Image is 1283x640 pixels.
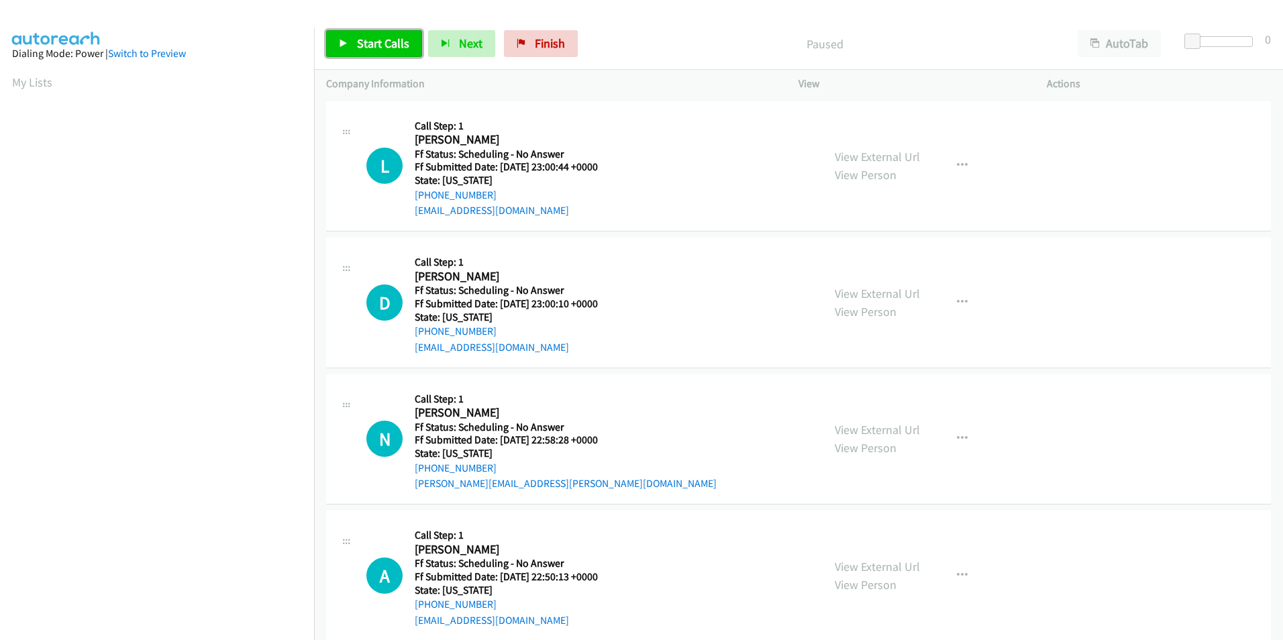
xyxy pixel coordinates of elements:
p: View [799,76,1023,92]
h2: [PERSON_NAME] [415,405,615,421]
a: [PHONE_NUMBER] [415,189,497,201]
a: [PHONE_NUMBER] [415,598,497,610]
p: Actions [1047,76,1271,92]
a: Start Calls [326,30,422,57]
a: [PHONE_NUMBER] [415,325,497,337]
span: Next [459,36,482,51]
a: [EMAIL_ADDRESS][DOMAIN_NAME] [415,204,569,217]
p: Company Information [326,76,774,92]
h5: Call Step: 1 [415,392,717,406]
a: My Lists [12,74,52,90]
a: View Person [835,167,896,182]
h5: Ff Submitted Date: [DATE] 23:00:10 +0000 [415,297,615,311]
span: Finish [535,36,565,51]
div: 0 [1265,30,1271,48]
a: View External Url [835,422,920,437]
a: View External Url [835,559,920,574]
a: [EMAIL_ADDRESS][DOMAIN_NAME] [415,614,569,627]
h5: Ff Status: Scheduling - No Answer [415,557,615,570]
div: The call is yet to be attempted [366,148,403,184]
h5: Call Step: 1 [415,529,615,542]
div: Delay between calls (in seconds) [1191,36,1253,47]
a: [PHONE_NUMBER] [415,462,497,474]
h5: State: [US_STATE] [415,311,615,324]
h5: Ff Submitted Date: [DATE] 23:00:44 +0000 [415,160,615,174]
h1: A [366,557,403,594]
h2: [PERSON_NAME] [415,542,615,557]
a: [EMAIL_ADDRESS][DOMAIN_NAME] [415,341,569,354]
h2: [PERSON_NAME] [415,132,615,148]
a: View Person [835,304,896,319]
a: View External Url [835,149,920,164]
h5: Ff Submitted Date: [DATE] 22:58:28 +0000 [415,433,717,447]
h5: Call Step: 1 [415,119,615,133]
a: View Person [835,440,896,456]
div: Dialing Mode: Power | [12,46,302,62]
a: View Person [835,577,896,592]
h1: D [366,284,403,321]
a: Finish [504,30,578,57]
div: The call is yet to be attempted [366,421,403,457]
h1: N [366,421,403,457]
div: The call is yet to be attempted [366,284,403,321]
div: The call is yet to be attempted [366,557,403,594]
h1: L [366,148,403,184]
button: Next [428,30,495,57]
h5: Ff Status: Scheduling - No Answer [415,421,717,434]
button: AutoTab [1078,30,1161,57]
h5: State: [US_STATE] [415,447,717,460]
h5: Call Step: 1 [415,256,615,269]
a: View External Url [835,286,920,301]
h5: Ff Status: Scheduling - No Answer [415,284,615,297]
a: [PERSON_NAME][EMAIL_ADDRESS][PERSON_NAME][DOMAIN_NAME] [415,477,717,490]
h5: State: [US_STATE] [415,584,615,597]
span: Start Calls [357,36,409,51]
a: Switch to Preview [108,47,186,60]
p: Paused [596,35,1054,53]
h5: State: [US_STATE] [415,174,615,187]
h5: Ff Submitted Date: [DATE] 22:50:13 +0000 [415,570,615,584]
h5: Ff Status: Scheduling - No Answer [415,148,615,161]
h2: [PERSON_NAME] [415,269,615,284]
